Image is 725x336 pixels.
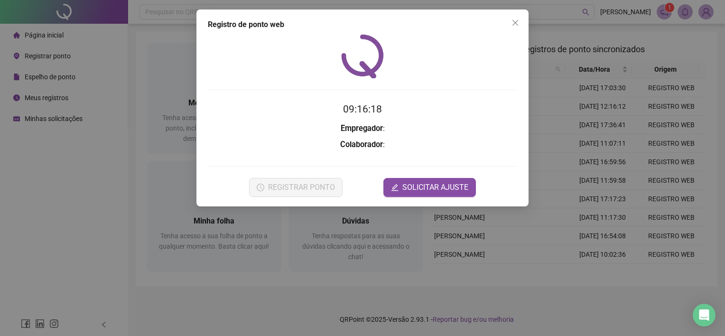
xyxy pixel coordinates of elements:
strong: Colaborador [340,140,383,149]
h3: : [208,139,517,151]
div: Open Intercom Messenger [693,304,716,327]
time: 09:16:18 [343,103,382,115]
span: close [511,19,519,27]
div: Registro de ponto web [208,19,517,30]
button: editSOLICITAR AJUSTE [383,178,476,197]
button: REGISTRAR PONTO [249,178,343,197]
span: edit [391,184,399,191]
strong: Empregador [341,124,383,133]
h3: : [208,122,517,135]
button: Close [508,15,523,30]
span: SOLICITAR AJUSTE [402,182,468,193]
img: QRPoint [341,34,384,78]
